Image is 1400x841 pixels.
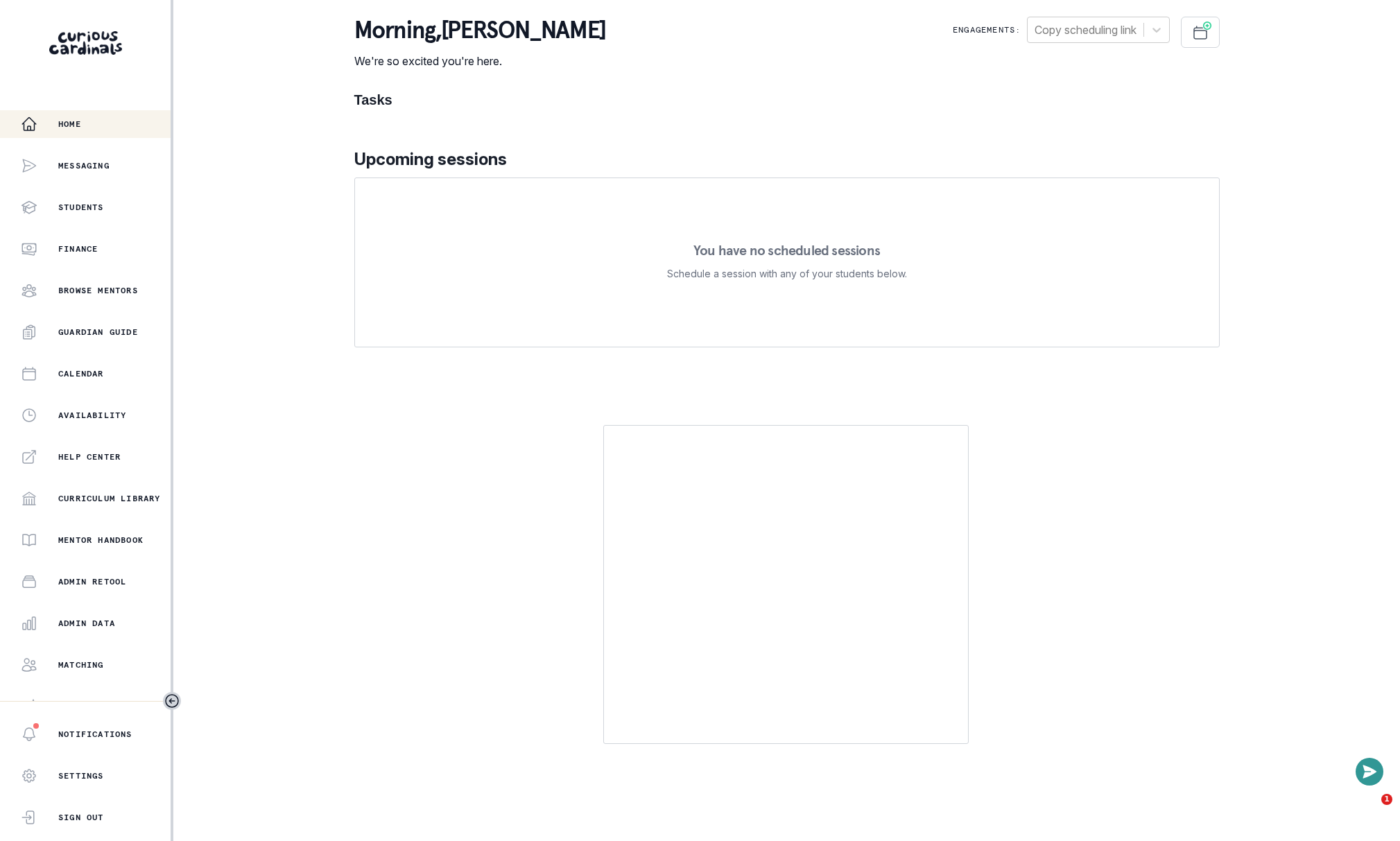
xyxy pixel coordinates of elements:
[58,243,98,254] p: Finance
[1353,794,1386,827] iframe: Intercom live chat
[58,812,104,823] p: Sign Out
[354,147,1220,172] p: Upcoming sessions
[58,202,104,213] p: Students
[1381,794,1392,805] span: 1
[49,31,122,55] img: Curious Cardinals Logo
[693,243,880,257] p: You have no scheduled sessions
[58,618,115,629] p: Admin Data
[58,493,161,504] p: Curriculum Library
[1035,21,1137,38] div: Copy scheduling link
[58,160,110,171] p: Messaging
[163,692,181,710] button: Toggle sidebar
[58,770,104,781] p: Settings
[58,659,104,670] p: Matching
[58,119,81,130] p: Home
[58,451,121,462] p: Help Center
[354,92,1220,108] h1: Tasks
[58,576,126,587] p: Admin Retool
[354,17,606,44] p: morning , [PERSON_NAME]
[58,327,138,338] p: Guardian Guide
[953,24,1021,35] p: Engagements:
[58,368,104,379] p: Calendar
[1181,17,1220,48] button: Schedule Sessions
[58,285,138,296] p: Browse Mentors
[58,729,132,740] p: Notifications
[354,53,606,69] p: We're so excited you're here.
[58,535,144,546] p: Mentor Handbook
[1356,758,1383,786] button: Open or close messaging widget
[667,266,907,282] p: Schedule a session with any of your students below.
[58,410,126,421] p: Availability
